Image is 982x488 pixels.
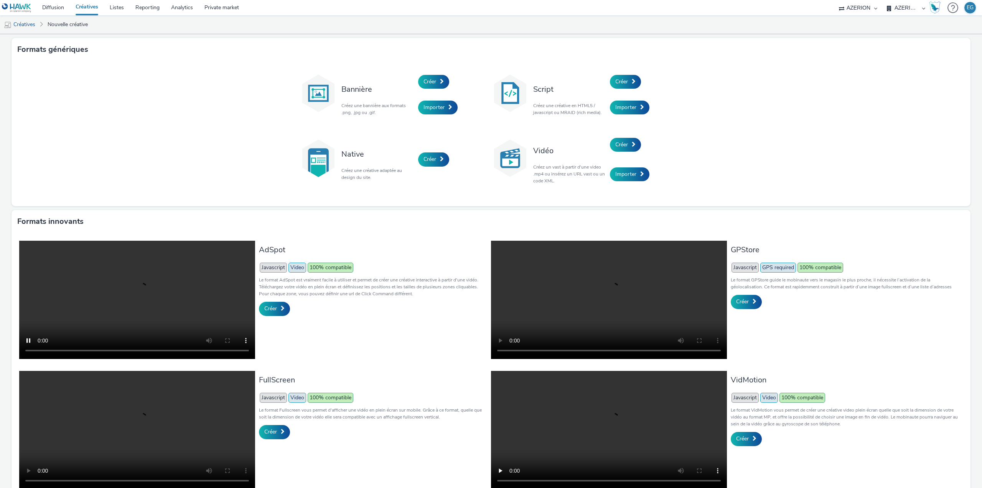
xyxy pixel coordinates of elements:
span: Importer [423,104,445,111]
p: Le format AdSpot est vraiment facile à utiliser et permet de créer une créative interactive à par... [259,276,487,297]
div: EG [967,2,974,13]
a: Créer [610,75,641,89]
span: Créer [615,78,628,85]
p: Créez un vast à partir d'une video .mp4 ou insérez un URL vast ou un code XML. [533,164,606,184]
p: Le format VidMotion vous permet de créer une créative video plein écran quelle que soit la dimens... [731,407,959,427]
span: Video [288,393,306,403]
span: 100% compatible [797,263,843,273]
span: Créer [264,428,277,435]
a: Importer [418,101,458,114]
span: Javascript [732,393,759,403]
img: banner.svg [299,74,338,112]
a: Créer [418,152,449,166]
a: Créer [259,302,290,316]
span: 100% compatible [308,263,353,273]
span: Créer [264,305,277,312]
h3: Bannière [341,84,414,94]
img: video.svg [491,139,529,177]
h3: Native [341,149,414,159]
h3: Script [533,84,606,94]
span: Créer [736,298,749,305]
a: Créer [731,432,762,446]
h3: Vidéo [533,146,606,156]
span: Video [760,393,778,403]
span: Créer [423,78,436,85]
span: Javascript [732,263,759,273]
span: Javascript [260,393,287,403]
span: Javascript [260,263,287,273]
span: Importer [615,170,636,178]
a: Nouvelle créative [44,15,92,34]
a: Importer [610,101,649,114]
img: Hawk Academy [929,2,941,14]
h3: Formats génériques [17,44,88,55]
h3: Formats innovants [17,216,84,227]
h3: GPStore [731,245,959,255]
img: code.svg [491,74,529,112]
span: Importer [615,104,636,111]
span: 100% compatible [779,393,825,403]
a: Importer [610,167,649,181]
a: Créer [259,425,290,439]
span: GPS required [760,263,796,273]
h3: AdSpot [259,245,487,255]
p: Le format Fullscreen vous permet d'afficher une vidéo en plein écran sur mobile. Grâce à ce forma... [259,407,487,420]
a: Créer [610,138,641,152]
p: Créez une créative adaptée au design du site. [341,167,414,181]
span: Créer [615,141,628,148]
a: Créer [731,295,762,309]
a: Créer [418,75,449,89]
h3: FullScreen [259,375,487,385]
a: Hawk Academy [929,2,944,14]
img: native.svg [299,139,338,177]
img: mobile [4,21,12,29]
h3: VidMotion [731,375,959,385]
span: Video [288,263,306,273]
span: Créer [736,435,749,442]
p: Créez une créative en HTML5 / javascript ou MRAID (rich media). [533,102,606,116]
span: Créer [423,155,436,163]
p: Créez une bannière aux formats .png, .jpg ou .gif. [341,102,414,116]
img: undefined Logo [2,3,31,13]
p: Le format GPStore guide le mobinaute vers le magasin le plus proche, il nécessite l’activation de... [731,276,959,290]
span: 100% compatible [308,393,353,403]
